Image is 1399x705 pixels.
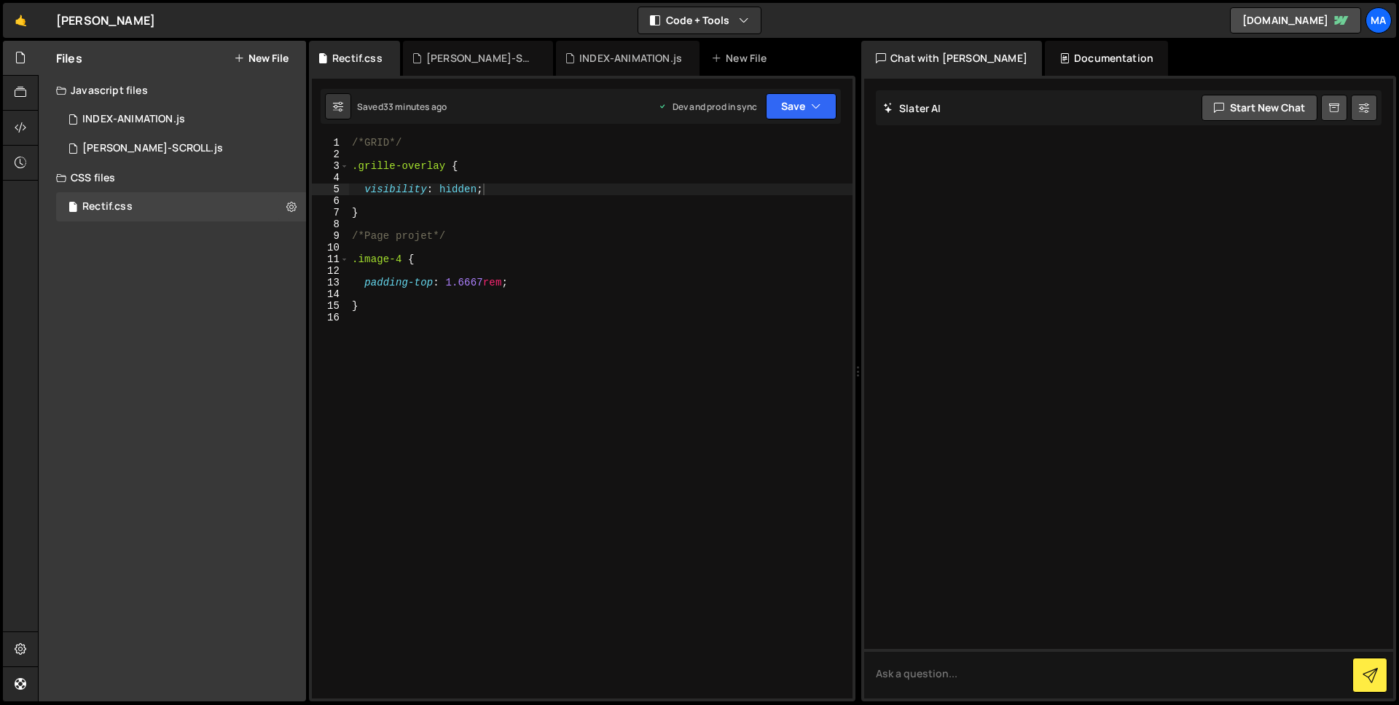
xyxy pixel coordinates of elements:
div: Chat with [PERSON_NAME] [861,41,1042,76]
a: Ma [1365,7,1392,34]
h2: Slater AI [883,101,941,115]
div: Dev and prod in sync [658,101,757,113]
div: [PERSON_NAME] [56,12,155,29]
div: 15 [312,300,349,312]
div: 8 [312,218,349,230]
div: 33 minutes ago [383,101,447,113]
div: New File [711,51,772,66]
div: 9 [312,230,349,242]
div: Documentation [1045,41,1168,76]
div: 16 [312,312,349,323]
div: Saved [357,101,447,113]
button: Code + Tools [638,7,761,34]
h2: Files [56,50,82,66]
div: Rectif.css [332,51,383,66]
div: 2 [312,149,349,160]
div: INDEX-ANIMATION.js [82,113,185,126]
div: 4 [312,172,349,184]
a: [DOMAIN_NAME] [1230,7,1361,34]
div: 1 [312,137,349,149]
button: Save [766,93,836,119]
button: Start new chat [1202,95,1317,121]
div: 5 [312,184,349,195]
div: INDEX-ANIMATION.js [579,51,682,66]
div: 3 [312,160,349,172]
div: 16352/44971.css [56,192,306,221]
div: 14 [312,288,349,300]
div: [PERSON_NAME]-SCROLL.js [426,51,536,66]
div: 6 [312,195,349,207]
div: [PERSON_NAME]-SCROLL.js [82,142,223,155]
div: 7 [312,207,349,218]
button: New File [234,52,289,64]
div: 12 [312,265,349,277]
div: 16352/44206.js [56,134,306,163]
div: 16352/44205.js [56,105,306,134]
div: 11 [312,253,349,265]
div: CSS files [39,163,306,192]
div: Javascript files [39,76,306,105]
a: 🤙 [3,3,39,38]
div: 10 [312,242,349,253]
div: Rectif.css [82,200,133,213]
div: 13 [312,277,349,288]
